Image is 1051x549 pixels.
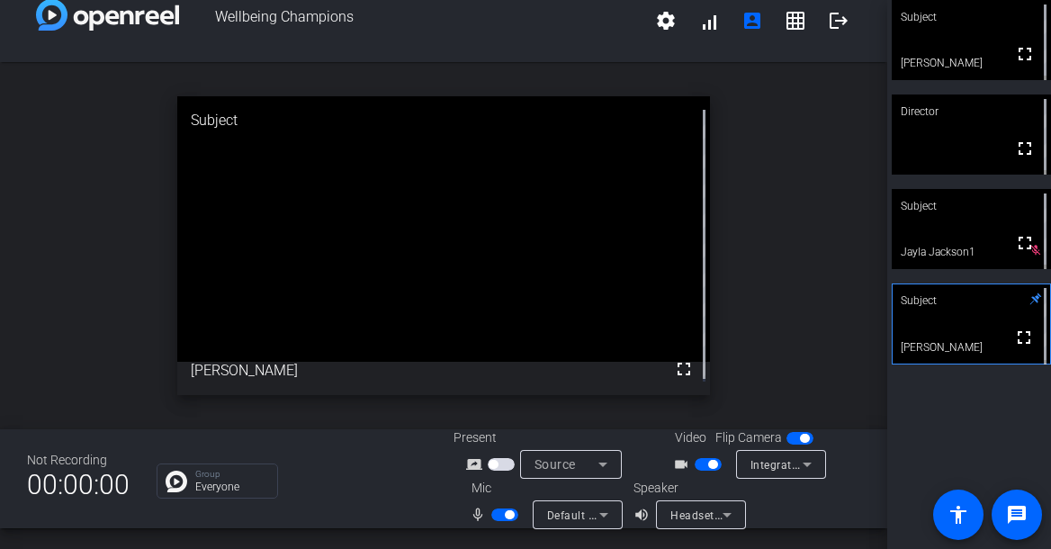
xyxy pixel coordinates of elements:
[633,479,741,498] div: Speaker
[470,504,491,526] mat-icon: mic_none
[785,10,806,31] mat-icon: grid_on
[670,508,840,522] span: Headset Earphone (Poly BT700)
[892,283,1051,318] div: Subject
[948,504,969,526] mat-icon: accessibility
[633,504,655,526] mat-icon: volume_up
[27,451,130,470] div: Not Recording
[454,428,633,447] div: Present
[195,481,268,492] p: Everyone
[1014,43,1036,65] mat-icon: fullscreen
[547,508,776,522] span: Default - Headset Microphone (Poly BT700)
[177,96,710,145] div: Subject
[750,457,922,472] span: Integrated Webcam (0bda:5549)
[892,94,1051,129] div: Director
[195,470,268,479] p: Group
[828,10,849,31] mat-icon: logout
[1013,327,1035,348] mat-icon: fullscreen
[655,10,677,31] mat-icon: settings
[466,454,488,475] mat-icon: screen_share_outline
[675,428,706,447] span: Video
[741,10,763,31] mat-icon: account_box
[673,454,695,475] mat-icon: videocam_outline
[454,479,633,498] div: Mic
[673,358,695,380] mat-icon: fullscreen
[1006,504,1028,526] mat-icon: message
[892,189,1051,223] div: Subject
[1014,138,1036,159] mat-icon: fullscreen
[166,471,187,492] img: Chat Icon
[1014,232,1036,254] mat-icon: fullscreen
[534,457,576,472] span: Source
[715,428,782,447] span: Flip Camera
[27,463,130,507] span: 00:00:00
